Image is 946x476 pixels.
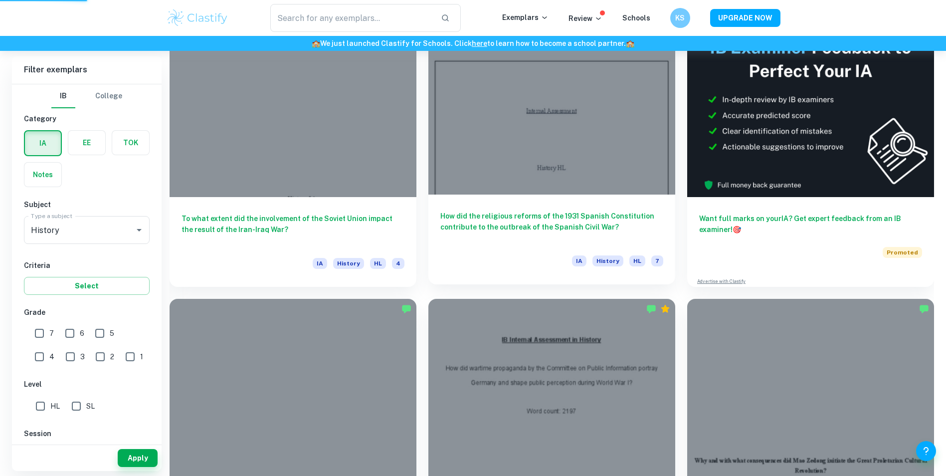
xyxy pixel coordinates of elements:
[733,226,741,234] span: 🎯
[370,258,386,269] span: HL
[270,4,433,32] input: Search for any exemplars...
[50,401,60,412] span: HL
[2,38,944,49] h6: We just launched Clastify for Schools. Click to learn how to become a school partner.
[392,258,404,269] span: 4
[24,307,150,318] h6: Grade
[24,277,150,295] button: Select
[333,258,364,269] span: History
[170,12,416,287] a: To what extent did the involvement of the Soviet Union impact the result of the Iran-Iraq War?IAH...
[646,304,656,314] img: Marked
[80,328,84,339] span: 6
[626,39,634,47] span: 🏫
[440,211,663,243] h6: How did the religious reforms of the 1931 Spanish Constitution contribute to the outbreak of the ...
[629,255,645,266] span: HL
[312,39,320,47] span: 🏫
[24,428,150,439] h6: Session
[31,212,72,220] label: Type a subject
[710,9,780,27] button: UPGRADE NOW
[25,131,61,155] button: IA
[502,12,549,23] p: Exemplars
[166,8,229,28] img: Clastify logo
[697,278,746,285] a: Advertise with Clastify
[24,379,150,390] h6: Level
[674,12,686,23] h6: KS
[140,351,143,362] span: 1
[118,449,158,467] button: Apply
[80,351,85,362] span: 3
[51,84,75,108] button: IB
[916,441,936,461] button: Help and Feedback
[572,255,586,266] span: IA
[132,223,146,237] button: Open
[883,247,922,258] span: Promoted
[401,304,411,314] img: Marked
[49,328,54,339] span: 7
[592,255,623,266] span: History
[568,13,602,24] p: Review
[51,84,122,108] div: Filter type choice
[24,113,150,124] h6: Category
[313,258,327,269] span: IA
[24,163,61,187] button: Notes
[687,12,934,287] a: Want full marks on yourIA? Get expert feedback from an IB examiner!PromotedAdvertise with Clastify
[670,8,690,28] button: KS
[651,255,663,266] span: 7
[24,260,150,271] h6: Criteria
[428,12,675,287] a: How did the religious reforms of the 1931 Spanish Constitution contribute to the outbreak of the ...
[182,213,404,246] h6: To what extent did the involvement of the Soviet Union impact the result of the Iran-Iraq War?
[86,401,95,412] span: SL
[24,199,150,210] h6: Subject
[110,351,114,362] span: 2
[49,351,54,362] span: 4
[472,39,487,47] a: here
[12,56,162,84] h6: Filter exemplars
[919,304,929,314] img: Marked
[622,14,650,22] a: Schools
[699,213,922,235] h6: Want full marks on your IA ? Get expert feedback from an IB examiner!
[112,131,149,155] button: TOK
[68,131,105,155] button: EE
[660,304,670,314] div: Premium
[687,12,934,197] img: Thumbnail
[110,328,114,339] span: 5
[95,84,122,108] button: College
